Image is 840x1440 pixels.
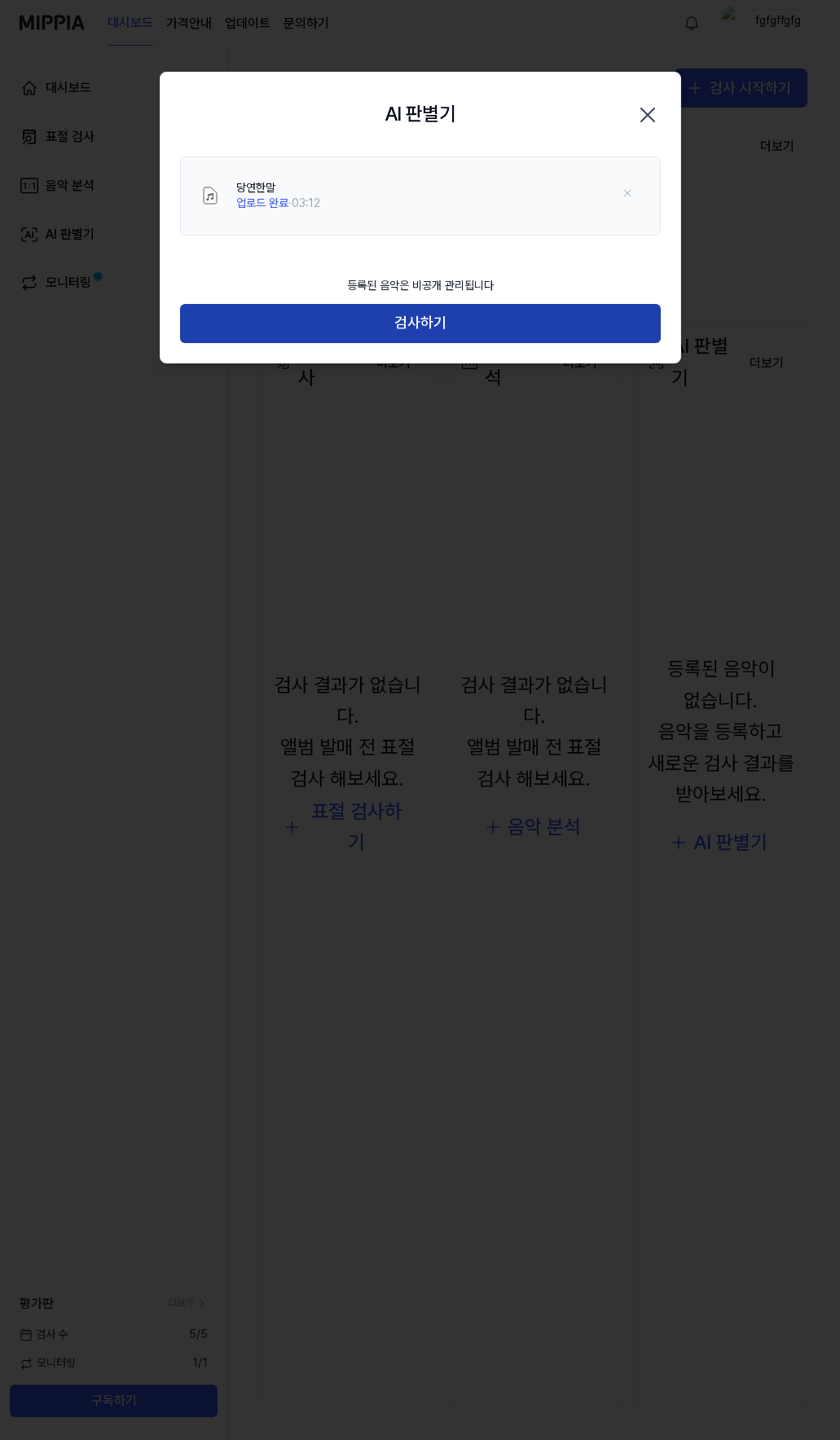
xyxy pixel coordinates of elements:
span: 업로드 완료 [236,196,288,209]
h2: AI 판별기 [385,99,455,130]
button: 검사하기 [180,304,661,343]
div: · 03:12 [236,196,320,212]
div: 당연한말 [236,180,320,196]
img: File Select [200,186,220,205]
div: 등록된 음악은 비공개 관리됩니다 [337,268,504,304]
